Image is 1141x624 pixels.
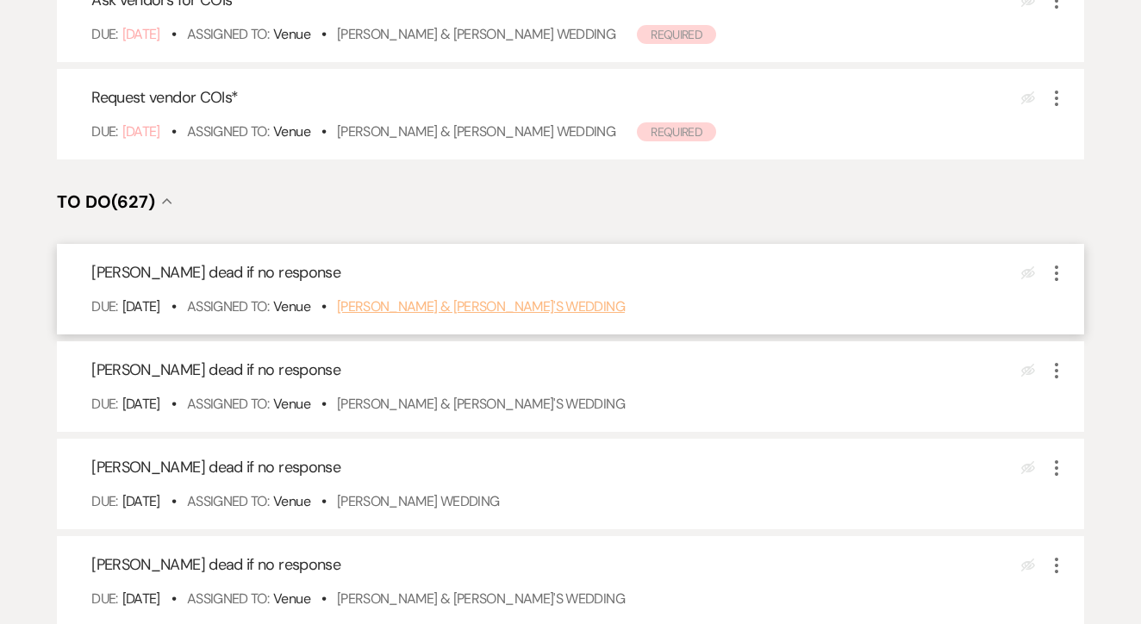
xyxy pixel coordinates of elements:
[637,25,716,44] span: Required
[122,395,160,413] span: [DATE]
[91,87,238,108] span: Request vendor COIs *
[122,590,160,608] span: [DATE]
[91,492,117,510] span: Due:
[273,590,310,608] span: Venue
[91,25,117,43] span: Due:
[171,590,176,608] b: •
[273,122,310,140] span: Venue
[337,122,615,140] a: [PERSON_NAME] & [PERSON_NAME] Wedding
[57,190,155,213] span: To Do (627)
[91,395,117,413] span: Due:
[337,590,625,608] a: [PERSON_NAME] & [PERSON_NAME]'s Wedding
[321,122,326,140] b: •
[122,297,160,315] span: [DATE]
[91,122,117,140] span: Due:
[187,590,269,608] span: Assigned To:
[187,395,269,413] span: Assigned To:
[321,590,326,608] b: •
[122,25,160,43] span: [DATE]
[91,590,117,608] span: Due:
[321,25,326,43] b: •
[91,457,340,477] span: [PERSON_NAME] dead if no response
[337,492,500,510] a: [PERSON_NAME] Wedding
[273,492,310,510] span: Venue
[321,297,326,315] b: •
[273,395,310,413] span: Venue
[187,25,269,43] span: Assigned To:
[91,554,340,575] span: [PERSON_NAME] dead if no response
[273,297,310,315] span: Venue
[91,262,340,283] span: [PERSON_NAME] dead if no response
[273,25,310,43] span: Venue
[337,297,625,315] a: [PERSON_NAME] & [PERSON_NAME]'s Wedding
[187,122,269,140] span: Assigned To:
[91,359,340,380] span: [PERSON_NAME] dead if no response
[337,25,615,43] a: [PERSON_NAME] & [PERSON_NAME] Wedding
[187,492,269,510] span: Assigned To:
[321,492,326,510] b: •
[171,25,176,43] b: •
[321,395,326,413] b: •
[337,395,625,413] a: [PERSON_NAME] & [PERSON_NAME]'s Wedding
[171,297,176,315] b: •
[171,395,176,413] b: •
[187,297,269,315] span: Assigned To:
[171,122,176,140] b: •
[57,193,172,210] button: To Do(627)
[122,122,160,140] span: [DATE]
[91,297,117,315] span: Due:
[637,122,716,141] span: Required
[171,492,176,510] b: •
[122,492,160,510] span: [DATE]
